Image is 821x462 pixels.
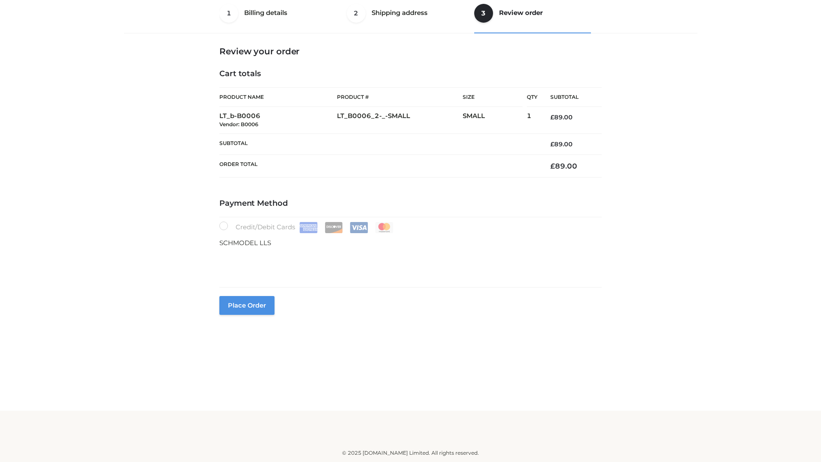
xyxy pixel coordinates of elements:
[219,121,258,127] small: Vendor: B0006
[219,87,337,107] th: Product Name
[219,46,602,56] h3: Review your order
[537,88,602,107] th: Subtotal
[219,296,275,315] button: Place order
[550,140,573,148] bdi: 89.00
[299,222,318,233] img: Amex
[337,107,463,134] td: LT_B0006_2-_-SMALL
[550,113,554,121] span: £
[325,222,343,233] img: Discover
[463,88,523,107] th: Size
[527,107,537,134] td: 1
[127,449,694,457] div: © 2025 [DOMAIN_NAME] Limited. All rights reserved.
[550,113,573,121] bdi: 89.00
[350,222,368,233] img: Visa
[218,246,600,278] iframe: Secure payment input frame
[219,107,337,134] td: LT_b-B0006
[219,199,602,208] h4: Payment Method
[463,107,527,134] td: SMALL
[219,155,537,178] th: Order Total
[337,87,463,107] th: Product #
[550,162,555,170] span: £
[527,87,537,107] th: Qty
[219,133,537,154] th: Subtotal
[219,222,394,233] label: Credit/Debit Cards
[219,237,602,249] p: SCHMODEL LLS
[550,162,577,170] bdi: 89.00
[219,69,602,79] h4: Cart totals
[550,140,554,148] span: £
[375,222,393,233] img: Mastercard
